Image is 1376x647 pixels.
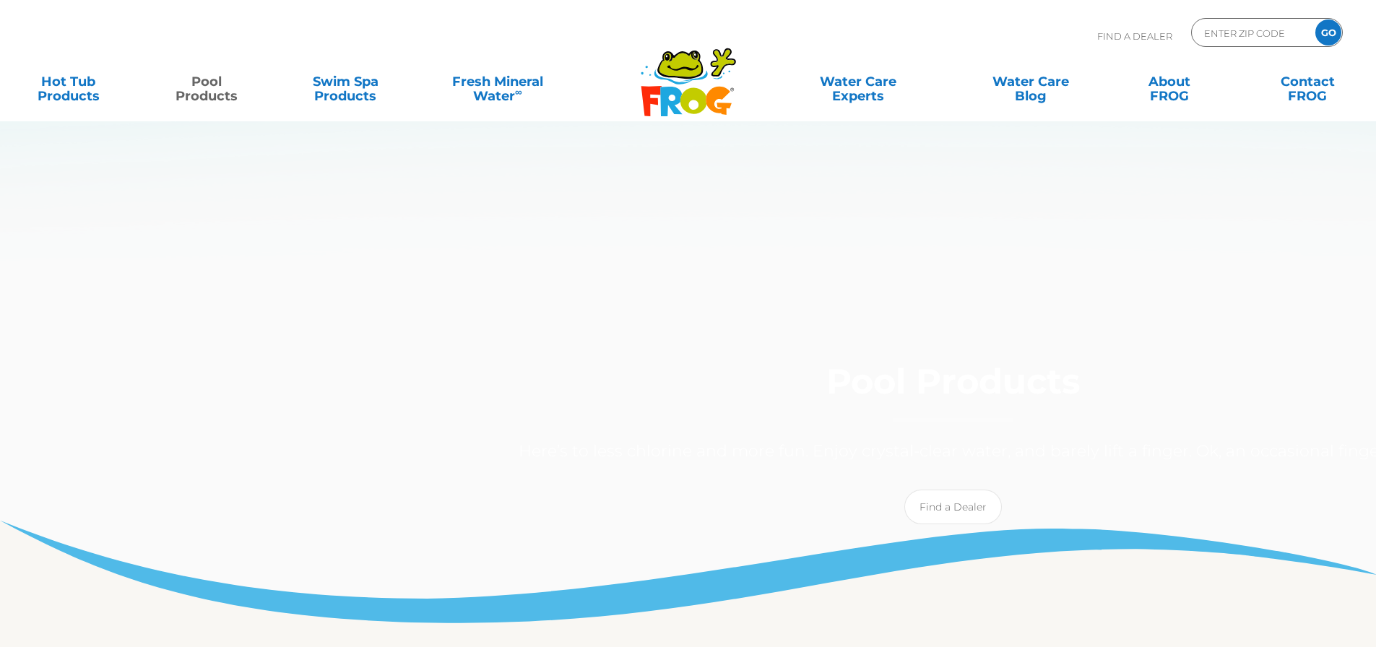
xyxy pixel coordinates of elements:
a: Hot TubProducts [14,67,122,96]
a: ContactFROG [1254,67,1362,96]
a: Water CareExperts [771,67,946,96]
a: Find a Dealer [904,490,1002,524]
img: Frog Products Logo [633,29,744,117]
a: AboutFROG [1115,67,1223,96]
sup: ∞ [515,86,522,97]
a: Water CareBlog [977,67,1084,96]
a: Fresh MineralWater∞ [430,67,565,96]
input: GO [1315,19,1341,45]
a: PoolProducts [153,67,261,96]
p: Find A Dealer [1097,18,1172,54]
a: Swim SpaProducts [292,67,399,96]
